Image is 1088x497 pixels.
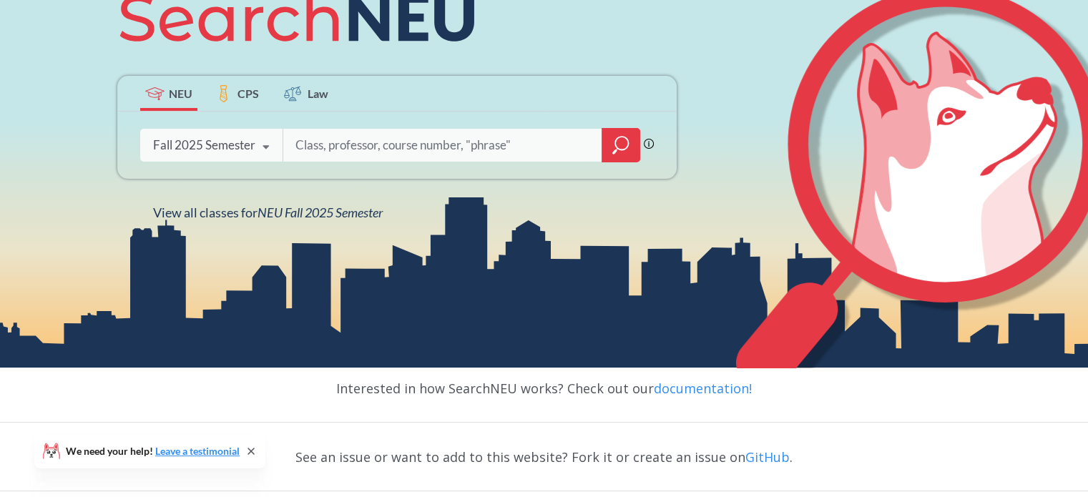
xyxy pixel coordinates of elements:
[153,205,383,220] span: View all classes for
[602,128,640,162] div: magnifying glass
[612,135,629,155] svg: magnifying glass
[258,205,383,220] span: NEU Fall 2025 Semester
[308,85,328,102] span: Law
[153,137,255,153] div: Fall 2025 Semester
[654,380,752,397] a: documentation!
[745,448,790,466] a: GitHub
[294,130,592,160] input: Class, professor, course number, "phrase"
[169,85,192,102] span: NEU
[237,85,259,102] span: CPS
